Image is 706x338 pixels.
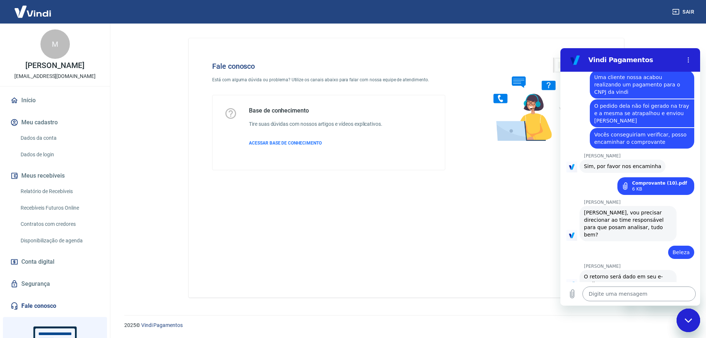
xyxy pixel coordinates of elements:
a: Recebíveis Futuros Online [18,200,101,216]
button: Meus recebíveis [9,168,101,184]
a: Início [9,92,101,108]
iframe: Janela de mensagens [560,48,700,306]
img: Fale conosco [479,50,591,148]
span: Olá! Precisa de ajuda? [4,5,62,11]
a: Vindi Pagamentos [141,322,183,328]
img: Vindi [9,0,57,23]
p: Está com alguma dúvida ou problema? Utilize os canais abaixo para falar com nossa equipe de atend... [212,77,445,83]
a: Dados de login [18,147,101,162]
span: ACESSAR BASE DE CONHECIMENTO [249,140,322,146]
a: Relatório de Recebíveis [18,184,101,199]
span: Conta digital [21,257,54,267]
a: Contratos com credores [18,217,101,232]
h5: Base de conhecimento [249,107,382,114]
a: Fale conosco [9,298,101,314]
iframe: Botão para abrir a janela de mensagens, conversa em andamento [677,309,700,332]
button: Meu cadastro [9,114,101,131]
h6: Tire suas dúvidas com nossos artigos e vídeos explicativos. [249,120,382,128]
a: Segurança [9,276,101,292]
a: Dados da conta [18,131,101,146]
p: [EMAIL_ADDRESS][DOMAIN_NAME] [14,72,96,80]
a: ACESSAR BASE DE CONHECIMENTO [249,140,382,146]
div: M [40,29,70,59]
p: 2025 © [124,321,688,329]
a: Disponibilização de agenda [18,233,101,248]
button: Sair [671,5,697,19]
a: Conta digital [9,254,101,270]
iframe: Mensagem da empresa [642,289,700,306]
h4: Fale conosco [212,62,445,71]
p: [PERSON_NAME] [25,62,84,70]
